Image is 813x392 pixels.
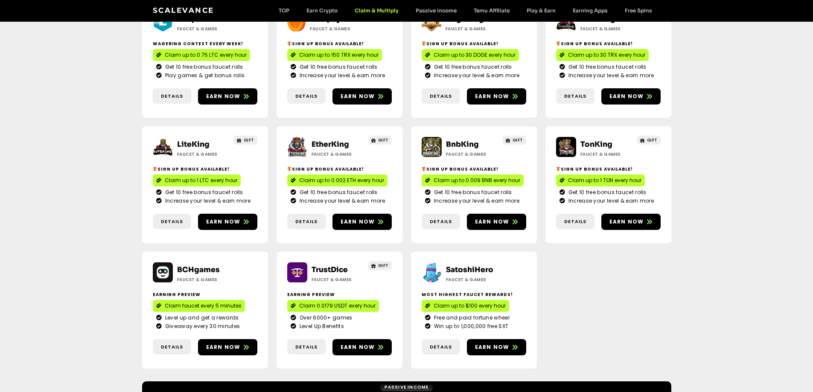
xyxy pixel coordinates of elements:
a: GIFT [503,136,526,145]
span: Details [430,93,452,100]
a: BnbKing [446,140,479,149]
span: Earn now [475,343,510,351]
span: Claim up to 30 TRX every hour [568,51,645,59]
span: Claim up to $100 every hour [434,302,506,310]
a: Passive Income [407,7,465,14]
span: GIFT [244,137,254,143]
img: 🎁 [287,167,291,171]
a: GIFT [637,136,661,145]
span: Details [295,93,318,100]
a: Details [556,88,594,104]
a: Claim up to 1 LTC every hour [153,174,241,186]
span: Earn now [206,343,241,351]
span: Earn now [609,93,644,100]
span: Claim up to 1 TON every hour [568,177,641,184]
span: GIFT [647,137,658,143]
a: Passive Income [380,383,433,391]
span: Get 10 free bonus faucet rolls [566,63,647,71]
nav: Menu [270,7,661,14]
h2: Faucet & Games [446,276,499,283]
h2: Faucet & Games [580,151,634,157]
a: Claim & Multiply [346,7,407,14]
h2: Earning Preview [287,291,392,298]
a: Earn now [467,88,526,105]
a: TonKing [580,140,612,149]
span: Increase your level & earn more [432,72,519,79]
a: Details [287,214,326,229]
span: Claim up to 0.002 ETH every hour [299,177,384,184]
a: Play & Earn [518,7,564,14]
a: GIFT [234,136,257,145]
span: Claim 0.0179 USDT every hour [299,302,376,310]
a: Earn now [332,339,392,355]
h2: Sign Up Bonus Available! [422,41,526,47]
a: Claim up to 150 TRX every hour [287,49,382,61]
a: Earn now [467,339,526,355]
a: Claim faucet every 5 minutes [153,300,245,312]
a: Claim 0.0179 USDT every hour [287,300,379,312]
a: Claim up to 0.009 BNB every hour [422,174,524,186]
h2: Sign Up Bonus Available! [422,166,526,172]
a: Details [287,88,326,104]
a: GIFT [368,261,392,270]
span: Get 10 free bonus faucet rolls [432,189,512,196]
h2: Most highest faucet rewards! [422,291,526,298]
img: 🎁 [422,41,426,46]
h2: Faucet & Games [580,26,634,32]
h2: Faucet & Games [177,151,230,157]
span: Details [430,343,452,351]
span: Earn now [475,218,510,226]
h2: Sign Up Bonus Available! [287,41,392,47]
span: Level up and get a rewards [163,314,239,322]
span: Earn now [341,93,375,100]
span: Increase your level & earn more [566,197,654,205]
span: Level Up Benefits [297,322,344,330]
span: Earn now [206,93,241,100]
span: Increase your level & earn more [163,197,251,205]
a: Claim up to 0.002 ETH every hour [287,174,388,186]
span: Get 10 free bonus faucet rolls [297,63,378,71]
img: 🎁 [153,167,157,171]
span: Increase your level & earn more [432,197,519,205]
span: Details [161,93,183,100]
a: Claim up to $100 every hour [422,300,509,312]
h2: Wagering contest every week! [153,41,257,47]
a: Earning Apps [564,7,616,14]
img: 🎁 [422,167,426,171]
a: Claim up to 30 DOGE every hour [422,49,519,61]
a: Scalevance [153,6,214,15]
a: Earn now [198,88,257,105]
span: Claim up to 150 TRX every hour [299,51,379,59]
span: GIFT [378,137,389,143]
span: Earn now [475,93,510,100]
span: Details [295,343,318,351]
a: Details [287,339,326,355]
a: Earn now [198,339,257,355]
span: Play games & get bonus rolls [163,72,245,79]
span: Free and paid fortune wheel [432,314,510,322]
span: Claim up to 0.75 LTC every hour [165,51,247,59]
h2: Sign Up Bonus Available! [287,166,392,172]
a: Details [556,214,594,229]
a: BCHgames [177,265,220,274]
a: TOP [270,7,298,14]
a: Earn Crypto [298,7,346,14]
a: EtherKing [312,140,349,149]
h2: Faucet & Games [312,151,365,157]
span: Earn now [341,218,375,226]
span: GIFT [378,262,389,269]
a: Earn now [332,214,392,230]
span: Claim up to 0.009 BNB every hour [434,177,520,184]
h2: Faucet & Games [177,276,230,283]
span: Get 10 free bonus faucet rolls [432,63,512,71]
span: Details [161,218,183,225]
a: Details [153,88,191,104]
span: Passive Income [385,384,429,390]
a: Claim up to 1 TON every hour [556,174,645,186]
span: Details [295,218,318,225]
a: TrustDice [312,265,348,274]
span: Increase your level & earn more [297,197,385,205]
a: Details [153,214,191,229]
span: Increase your level & earn more [297,72,385,79]
span: Claim faucet every 5 minutes [165,302,242,310]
